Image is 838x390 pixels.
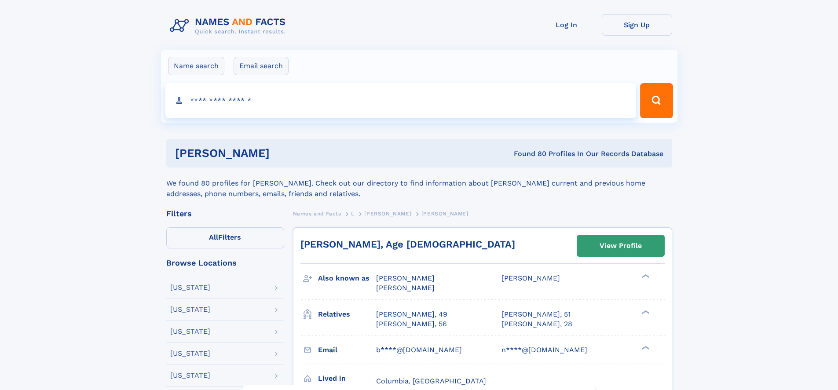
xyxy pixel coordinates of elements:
[351,211,355,217] span: L
[166,168,672,199] div: We found 80 profiles for [PERSON_NAME]. Check out our directory to find information about [PERSON...
[170,372,210,379] div: [US_STATE]
[600,236,642,256] div: View Profile
[168,57,224,75] label: Name search
[640,345,650,350] div: ❯
[376,319,447,329] a: [PERSON_NAME], 56
[170,328,210,335] div: [US_STATE]
[166,14,293,38] img: Logo Names and Facts
[293,208,341,219] a: Names and Facts
[351,208,355,219] a: L
[376,377,486,385] span: Columbia, [GEOGRAPHIC_DATA]
[501,310,571,319] a: [PERSON_NAME], 51
[392,149,663,159] div: Found 80 Profiles In Our Records Database
[318,371,376,386] h3: Lived in
[501,319,572,329] a: [PERSON_NAME], 28
[209,233,218,241] span: All
[640,309,650,315] div: ❯
[300,239,515,250] a: [PERSON_NAME], Age [DEMOGRAPHIC_DATA]
[531,14,602,36] a: Log In
[364,211,411,217] span: [PERSON_NAME]
[640,273,650,279] div: ❯
[165,83,637,118] input: search input
[376,284,435,292] span: [PERSON_NAME]
[318,343,376,357] h3: Email
[602,14,672,36] a: Sign Up
[170,284,210,291] div: [US_STATE]
[170,350,210,357] div: [US_STATE]
[170,306,210,313] div: [US_STATE]
[166,210,284,218] div: Filters
[234,57,289,75] label: Email search
[640,83,673,118] button: Search Button
[166,259,284,267] div: Browse Locations
[376,310,447,319] a: [PERSON_NAME], 49
[175,148,392,159] h1: [PERSON_NAME]
[318,271,376,286] h3: Also known as
[376,274,435,282] span: [PERSON_NAME]
[577,235,664,256] a: View Profile
[166,227,284,248] label: Filters
[501,274,560,282] span: [PERSON_NAME]
[318,307,376,322] h3: Relatives
[364,208,411,219] a: [PERSON_NAME]
[421,211,468,217] span: [PERSON_NAME]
